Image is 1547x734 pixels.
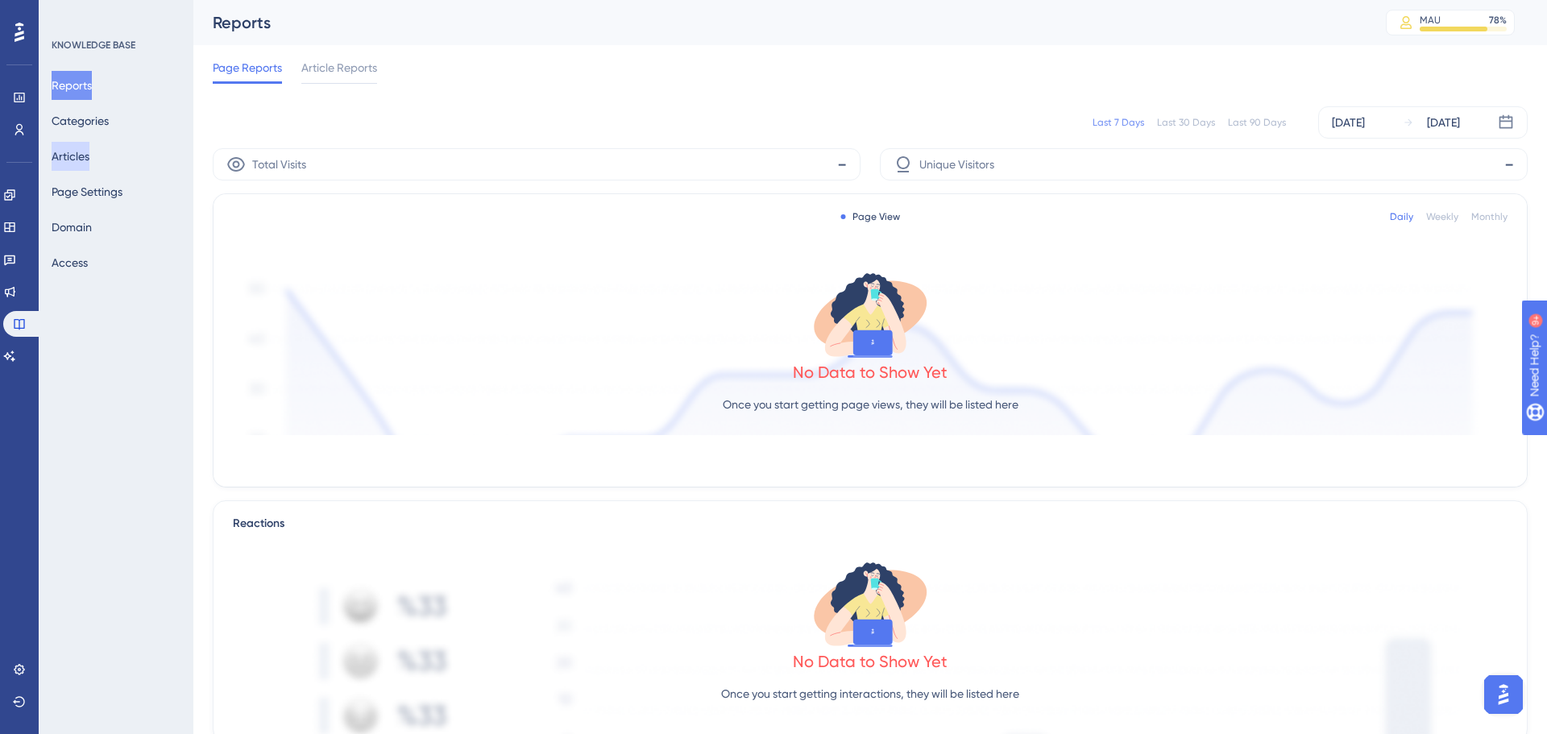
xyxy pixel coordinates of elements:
[301,58,377,77] span: Article Reports
[1420,14,1441,27] div: MAU
[233,514,1508,533] div: Reactions
[252,155,306,174] span: Total Visits
[1157,116,1215,129] div: Last 30 Days
[52,39,135,52] div: KNOWLEDGE BASE
[52,142,89,171] button: Articles
[793,361,948,384] div: No Data to Show Yet
[110,8,119,21] div: 9+
[721,684,1019,703] p: Once you start getting interactions, they will be listed here
[52,213,92,242] button: Domain
[723,395,1018,414] p: Once you start getting page views, they will be listed here
[919,155,994,174] span: Unique Visitors
[1504,151,1514,177] span: -
[52,177,122,206] button: Page Settings
[1489,14,1507,27] div: 78 %
[213,11,1346,34] div: Reports
[793,650,948,673] div: No Data to Show Yet
[52,71,92,100] button: Reports
[1228,116,1286,129] div: Last 90 Days
[213,58,282,77] span: Page Reports
[52,248,88,277] button: Access
[1332,113,1365,132] div: [DATE]
[837,151,847,177] span: -
[1479,670,1528,719] iframe: UserGuiding AI Assistant Launcher
[52,106,109,135] button: Categories
[1390,210,1413,223] div: Daily
[1471,210,1508,223] div: Monthly
[1093,116,1144,129] div: Last 7 Days
[1427,113,1460,132] div: [DATE]
[38,4,101,23] span: Need Help?
[841,210,900,223] div: Page View
[1426,210,1458,223] div: Weekly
